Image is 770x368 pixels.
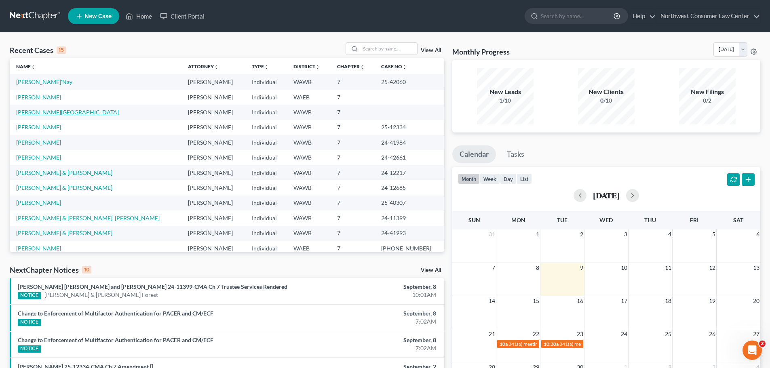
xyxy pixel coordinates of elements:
span: 1 [535,229,540,239]
span: 2 [579,229,584,239]
td: Individual [245,150,287,165]
a: Nameunfold_more [16,63,36,69]
td: [PERSON_NAME] [181,120,245,135]
td: 25-40307 [375,196,444,210]
span: Sat [733,217,743,223]
span: 10 [620,263,628,273]
td: [PERSON_NAME] [181,226,245,241]
a: Change to Enforcement of Multifactor Authentication for PACER and CM/ECF [18,310,213,317]
a: Client Portal [156,9,209,23]
input: Search by name... [541,8,615,23]
div: 1/10 [477,97,534,105]
a: [PERSON_NAME] [16,94,61,101]
span: 341(a) meeting for [PERSON_NAME] [508,341,586,347]
td: 7 [331,135,375,150]
td: [PERSON_NAME] [181,135,245,150]
span: 20 [752,296,760,306]
td: WAWB [287,105,331,120]
span: 27 [752,329,760,339]
td: 7 [331,226,375,241]
td: WAEB [287,241,331,256]
i: unfold_more [402,65,407,69]
a: [PERSON_NAME] & [PERSON_NAME] Forest [44,291,158,299]
td: Individual [245,135,287,150]
td: WAWB [287,210,331,225]
span: Tue [557,217,567,223]
i: unfold_more [360,65,365,69]
td: 7 [331,196,375,210]
td: [PERSON_NAME] [181,90,245,105]
td: 24-42661 [375,150,444,165]
span: 13 [752,263,760,273]
a: [PERSON_NAME] [PERSON_NAME] and [PERSON_NAME] 24-11399-CMA Ch 7 Trustee Services Rendered [18,283,287,290]
span: 7 [491,263,496,273]
a: Change to Enforcement of Multifactor Authentication for PACER and CM/ECF [18,336,213,343]
span: 2 [759,341,766,347]
td: 7 [331,74,375,89]
span: 9 [579,263,584,273]
td: 25-12334 [375,120,444,135]
td: [PERSON_NAME] [181,105,245,120]
td: [PERSON_NAME] [181,180,245,195]
td: Individual [245,105,287,120]
td: 7 [331,120,375,135]
td: 7 [331,105,375,120]
div: Recent Cases [10,45,66,55]
td: Individual [245,196,287,210]
span: 14 [488,296,496,306]
a: [PERSON_NAME] & [PERSON_NAME], [PERSON_NAME] [16,214,160,221]
div: 0/2 [679,97,736,105]
span: Sun [468,217,480,223]
h3: Monthly Progress [452,47,510,57]
a: [PERSON_NAME][GEOGRAPHIC_DATA] [16,109,119,116]
span: Fri [690,217,698,223]
td: 25-42060 [375,74,444,89]
a: View All [421,267,441,273]
iframe: Intercom live chat [743,341,762,360]
td: 24-12217 [375,165,444,180]
a: Attorneyunfold_more [188,63,219,69]
span: 11 [664,263,672,273]
div: NextChapter Notices [10,265,91,275]
i: unfold_more [264,65,269,69]
a: [PERSON_NAME] [16,139,61,146]
span: 4 [667,229,672,239]
a: Case Nounfold_more [381,63,407,69]
button: list [517,173,532,184]
button: month [458,173,480,184]
td: WAWB [287,196,331,210]
div: New Leads [477,87,534,97]
td: Individual [245,120,287,135]
td: WAWB [287,120,331,135]
div: New Filings [679,87,736,97]
td: 7 [331,165,375,180]
span: 15 [532,296,540,306]
td: 7 [331,210,375,225]
td: 24-41984 [375,135,444,150]
div: NOTICE [18,292,41,299]
i: unfold_more [31,65,36,69]
span: 10:30a [544,341,559,347]
i: unfold_more [315,65,320,69]
td: 7 [331,241,375,256]
span: 8 [535,263,540,273]
span: New Case [84,13,112,19]
td: WAWB [287,226,331,241]
div: September, 8 [302,309,436,318]
td: WAWB [287,180,331,195]
td: 24-11399 [375,210,444,225]
div: September, 8 [302,336,436,344]
span: 10a [500,341,508,347]
div: 10 [82,266,91,273]
button: week [480,173,500,184]
span: 16 [576,296,584,306]
td: WAWB [287,165,331,180]
a: [PERSON_NAME] & [PERSON_NAME] [16,229,112,236]
a: [PERSON_NAME] [16,124,61,130]
a: Districtunfold_more [293,63,320,69]
span: 19 [708,296,716,306]
button: day [500,173,517,184]
div: 7:02AM [302,318,436,326]
span: 12 [708,263,716,273]
a: [PERSON_NAME] [16,199,61,206]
